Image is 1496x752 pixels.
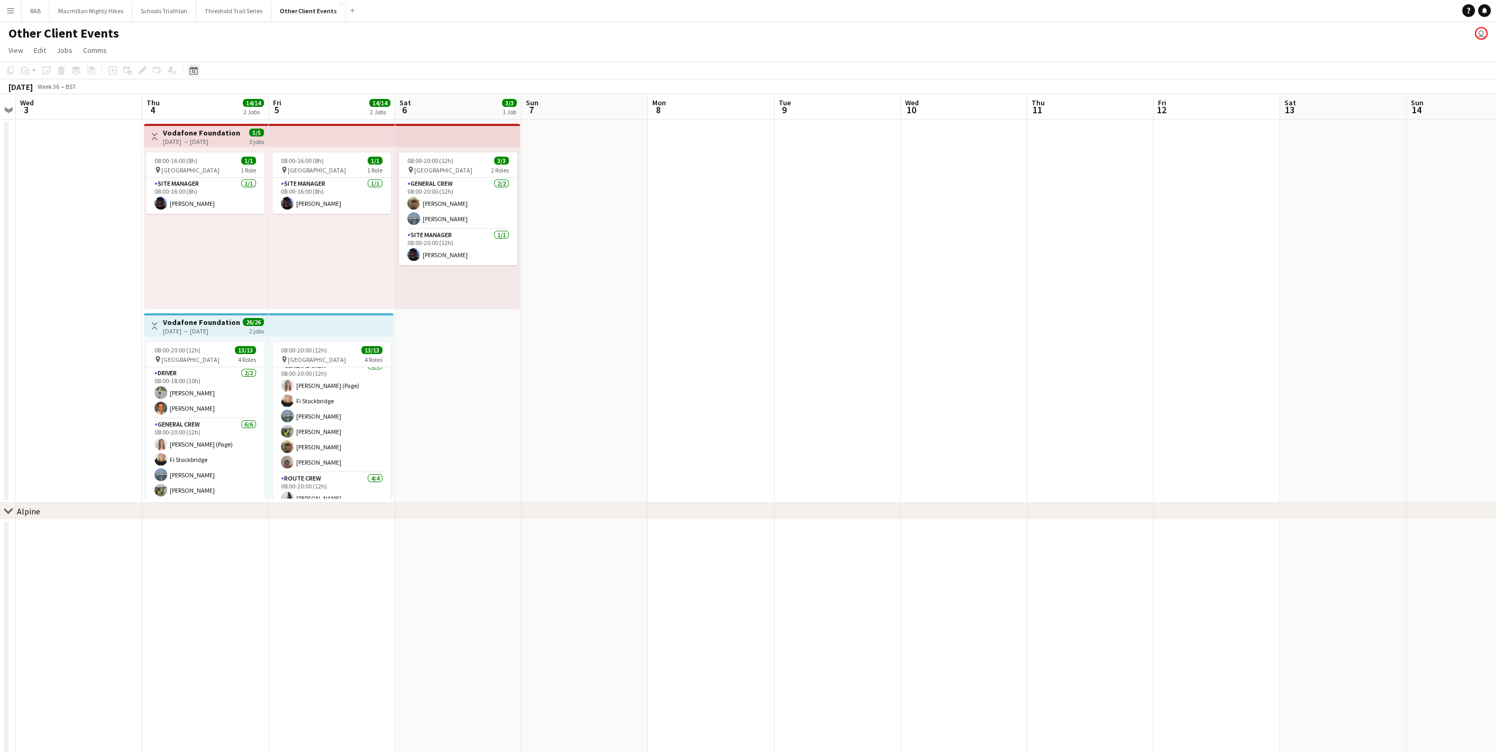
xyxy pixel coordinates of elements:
[494,157,509,165] span: 3/3
[367,166,382,174] span: 1 Role
[146,367,264,419] app-card-role: Driver2/208:00-18:00 (10h)[PERSON_NAME][PERSON_NAME]
[652,98,666,107] span: Mon
[1475,27,1488,40] app-user-avatar: Liz Sutton
[154,157,197,165] span: 08:00-16:00 (8h)
[526,98,539,107] span: Sun
[398,104,411,116] span: 6
[57,46,72,55] span: Jobs
[243,108,263,116] div: 2 Jobs
[238,356,256,364] span: 4 Roles
[66,83,76,90] div: BST
[905,98,919,107] span: Wed
[364,356,382,364] span: 4 Roles
[779,98,791,107] span: Tue
[161,166,220,174] span: [GEOGRAPHIC_DATA]
[20,98,34,107] span: Wed
[281,157,324,165] span: 08:00-16:00 (8h)
[272,178,391,214] app-card-role: Site Manager1/108:00-16:00 (8h)[PERSON_NAME]
[502,99,517,107] span: 3/3
[281,346,327,354] span: 08:00-20:00 (12h)
[361,346,382,354] span: 13/13
[414,166,472,174] span: [GEOGRAPHIC_DATA]
[407,157,453,165] span: 08:00-20:00 (12h)
[163,128,240,138] h3: Vodafone Foundation
[163,138,240,146] div: [DATE] → [DATE]
[1411,98,1424,107] span: Sun
[288,356,346,364] span: [GEOGRAPHIC_DATA]
[399,152,517,265] app-job-card: 08:00-20:00 (12h)3/3 [GEOGRAPHIC_DATA]2 RolesGeneral Crew2/208:00-20:00 (12h)[PERSON_NAME][PERSON...
[249,137,264,146] div: 3 jobs
[196,1,271,21] button: Threshold Trail Series
[288,166,346,174] span: [GEOGRAPHIC_DATA]
[1030,104,1045,116] span: 11
[241,166,256,174] span: 1 Role
[272,342,391,499] app-job-card: 08:00-20:00 (12h)13/13 [GEOGRAPHIC_DATA]4 Roles[PERSON_NAME]General Crew6/608:00-20:00 (12h)[PERS...
[241,157,256,165] span: 1/1
[146,152,264,214] app-job-card: 08:00-16:00 (8h)1/1 [GEOGRAPHIC_DATA]1 RoleSite Manager1/108:00-16:00 (8h)[PERSON_NAME]
[146,342,264,499] app-job-card: 08:00-20:00 (12h)13/13 [GEOGRAPHIC_DATA]4 RolesDriver2/208:00-18:00 (10h)[PERSON_NAME][PERSON_NAM...
[272,473,391,555] app-card-role: Route Crew4/408:00-20:00 (12h)[PERSON_NAME]
[249,326,264,335] div: 2 jobs
[22,1,50,21] button: RAB
[8,81,33,92] div: [DATE]
[272,360,391,473] app-card-role: General Crew6/608:00-20:00 (12h)[PERSON_NAME] (Page)Fi Stockbridge[PERSON_NAME][PERSON_NAME][PERS...
[243,318,264,326] span: 26/26
[399,98,411,107] span: Sat
[145,104,160,116] span: 4
[271,1,346,21] button: Other Client Events
[50,1,132,21] button: Macmillan Mighty Hikes
[132,1,196,21] button: Schools Triathlon
[34,46,46,55] span: Edit
[235,346,256,354] span: 13/13
[1284,98,1296,107] span: Sat
[35,83,61,90] span: Week 36
[163,318,240,327] h3: Vodafone Foundation
[8,46,23,55] span: View
[651,104,666,116] span: 8
[146,419,264,531] app-card-role: General Crew6/608:00-20:00 (12h)[PERSON_NAME] (Page)Fi Stockbridge[PERSON_NAME][PERSON_NAME]
[17,506,40,517] div: Alpine
[19,104,34,116] span: 3
[370,108,390,116] div: 2 Jobs
[503,108,516,116] div: 1 Job
[30,43,50,57] a: Edit
[368,157,382,165] span: 1/1
[399,229,517,265] app-card-role: Site Manager1/108:00-20:00 (12h)[PERSON_NAME]
[83,46,107,55] span: Comms
[52,43,77,57] a: Jobs
[491,166,509,174] span: 2 Roles
[154,346,200,354] span: 08:00-20:00 (12h)
[271,104,281,116] span: 5
[249,129,264,137] span: 5/5
[777,104,791,116] span: 9
[161,356,220,364] span: [GEOGRAPHIC_DATA]
[272,152,391,214] app-job-card: 08:00-16:00 (8h)1/1 [GEOGRAPHIC_DATA]1 RoleSite Manager1/108:00-16:00 (8h)[PERSON_NAME]
[399,178,517,229] app-card-role: General Crew2/208:00-20:00 (12h)[PERSON_NAME][PERSON_NAME]
[1409,104,1424,116] span: 14
[8,25,119,41] h1: Other Client Events
[1032,98,1045,107] span: Thu
[4,43,28,57] a: View
[146,178,264,214] app-card-role: Site Manager1/108:00-16:00 (8h)[PERSON_NAME]
[1158,98,1166,107] span: Fri
[79,43,111,57] a: Comms
[273,98,281,107] span: Fri
[524,104,539,116] span: 7
[1156,104,1166,116] span: 12
[163,327,240,335] div: [DATE] → [DATE]
[243,99,264,107] span: 14/14
[147,98,160,107] span: Thu
[904,104,919,116] span: 10
[1283,104,1296,116] span: 13
[369,99,390,107] span: 14/14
